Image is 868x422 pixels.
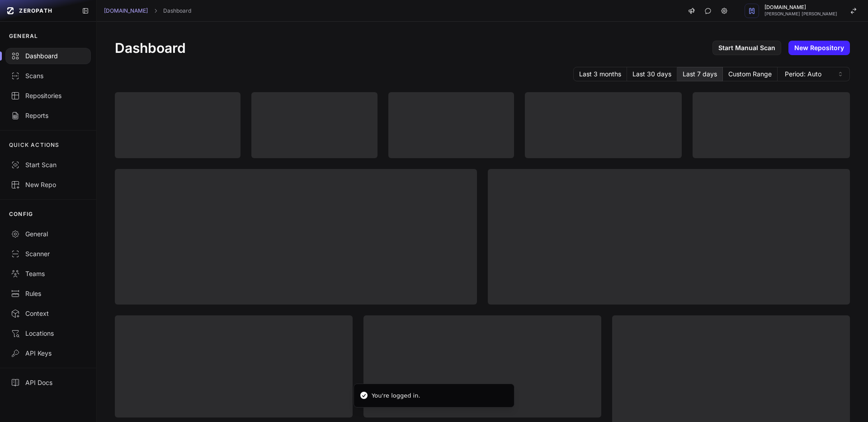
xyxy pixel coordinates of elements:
span: [DOMAIN_NAME] [764,5,837,10]
p: QUICK ACTIONS [9,141,60,149]
button: Last 7 days [677,67,723,81]
div: Rules [11,289,85,298]
div: API Keys [11,349,85,358]
div: Scanner [11,249,85,258]
div: Teams [11,269,85,278]
svg: chevron right, [152,8,159,14]
svg: caret sort, [837,70,844,78]
a: ZEROPATH [4,4,75,18]
div: You're logged in. [372,391,420,400]
div: Start Scan [11,160,85,169]
nav: breadcrumb [104,7,191,14]
button: Last 30 days [627,67,677,81]
p: GENERAL [9,33,38,40]
span: [PERSON_NAME] [PERSON_NAME] [764,12,837,16]
a: Dashboard [163,7,191,14]
div: API Docs [11,378,85,387]
div: Context [11,309,85,318]
div: General [11,230,85,239]
span: Period: Auto [785,70,821,79]
div: Dashboard [11,52,85,61]
div: Locations [11,329,85,338]
a: [DOMAIN_NAME] [104,7,148,14]
p: CONFIG [9,211,33,218]
div: Scans [11,71,85,80]
a: Start Manual Scan [712,41,781,55]
h1: Dashboard [115,40,186,56]
div: Reports [11,111,85,120]
a: New Repository [788,41,850,55]
span: ZEROPATH [19,7,52,14]
button: Last 3 months [573,67,627,81]
div: Repositories [11,91,85,100]
div: New Repo [11,180,85,189]
button: Custom Range [723,67,778,81]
